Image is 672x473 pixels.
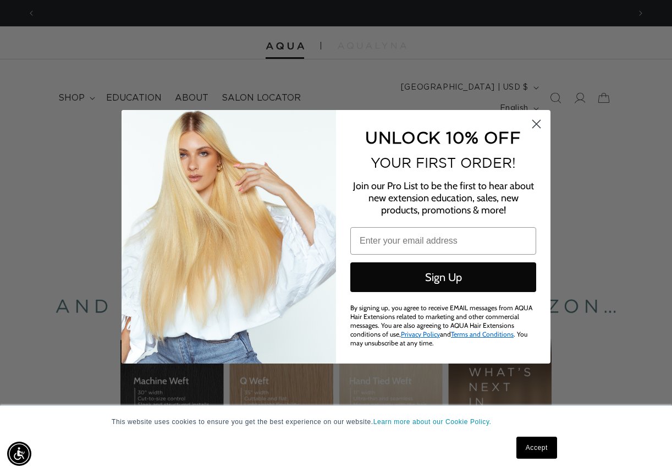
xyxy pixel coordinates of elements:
div: Accessibility Menu [7,442,31,466]
a: Terms and Conditions [451,330,514,338]
a: Privacy Policy [401,330,440,338]
button: Close dialog [527,114,546,134]
img: daab8b0d-f573-4e8c-a4d0-05ad8d765127.png [122,110,336,364]
span: UNLOCK 10% OFF [365,128,521,146]
a: Accept [516,437,557,459]
a: Learn more about our Cookie Policy. [373,418,492,426]
span: Join our Pro List to be the first to hear about new extension education, sales, new products, pro... [353,180,534,216]
span: By signing up, you agree to receive EMAIL messages from AQUA Hair Extensions related to marketing... [350,304,532,347]
p: This website uses cookies to ensure you get the best experience on our website. [112,417,560,427]
iframe: Chat Widget [617,420,672,473]
input: Enter your email address [350,227,536,255]
span: YOUR FIRST ORDER! [371,155,516,170]
button: Sign Up [350,262,536,292]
